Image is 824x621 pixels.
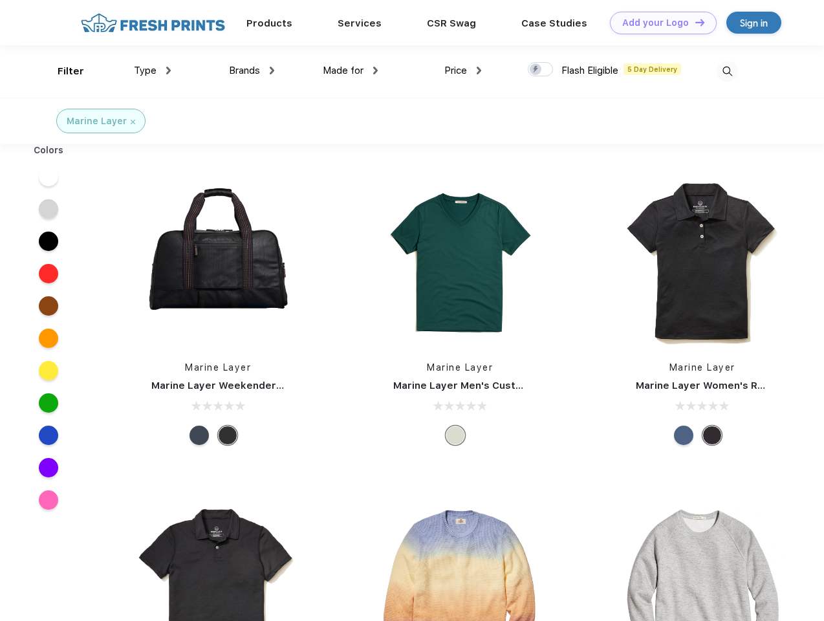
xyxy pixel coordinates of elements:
[218,426,237,445] div: Phantom
[166,67,171,74] img: dropdown.png
[229,65,260,76] span: Brands
[24,144,74,157] div: Colors
[323,65,363,76] span: Made for
[134,65,157,76] span: Type
[427,17,476,29] a: CSR Swag
[151,380,298,391] a: Marine Layer Weekender Bag
[740,16,768,30] div: Sign in
[702,426,722,445] div: Black
[674,426,693,445] div: Navy
[374,176,546,348] img: func=resize&h=266
[622,17,689,28] div: Add your Logo
[616,176,788,348] img: func=resize&h=266
[695,19,704,26] img: DT
[131,120,135,124] img: filter_cancel.svg
[270,67,274,74] img: dropdown.png
[77,12,229,34] img: fo%20logo%202.webp
[67,114,127,128] div: Marine Layer
[561,65,618,76] span: Flash Eligible
[623,63,681,75] span: 5 Day Delivery
[246,17,292,29] a: Products
[444,65,467,76] span: Price
[373,67,378,74] img: dropdown.png
[185,362,251,373] a: Marine Layer
[726,12,781,34] a: Sign in
[393,380,649,391] a: Marine Layer Men's Custom Dyed Signature V-Neck
[132,176,304,348] img: func=resize&h=266
[427,362,493,373] a: Marine Layer
[58,64,84,79] div: Filter
[338,17,382,29] a: Services
[446,426,465,445] div: Any Color
[717,61,738,82] img: desktop_search.svg
[190,426,209,445] div: Navy
[669,362,735,373] a: Marine Layer
[477,67,481,74] img: dropdown.png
